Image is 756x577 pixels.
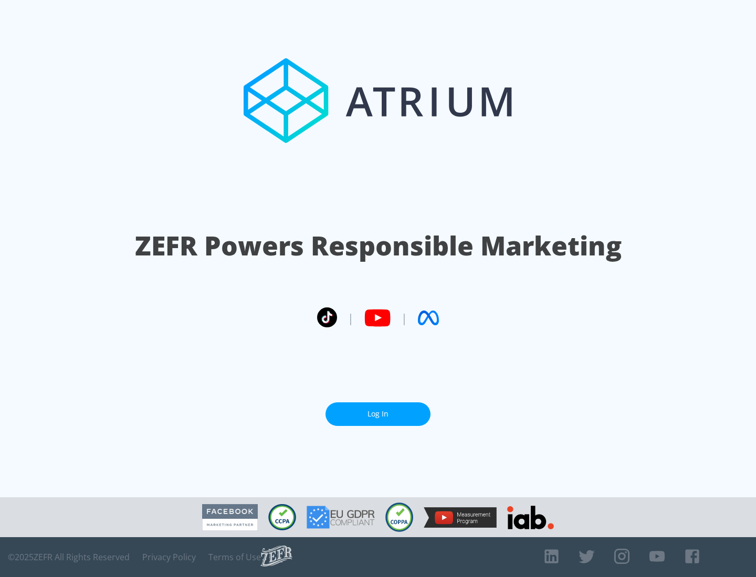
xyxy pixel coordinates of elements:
h1: ZEFR Powers Responsible Marketing [135,228,622,264]
span: | [348,310,354,326]
img: COPPA Compliant [385,503,413,532]
span: | [401,310,407,326]
img: IAB [507,506,554,529]
img: GDPR Compliant [307,506,375,529]
a: Terms of Use [208,552,261,562]
img: Facebook Marketing Partner [202,504,258,531]
a: Log In [325,402,430,426]
span: © 2025 ZEFR All Rights Reserved [8,552,130,562]
img: CCPA Compliant [268,504,296,530]
img: YouTube Measurement Program [424,507,497,528]
a: Privacy Policy [142,552,196,562]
